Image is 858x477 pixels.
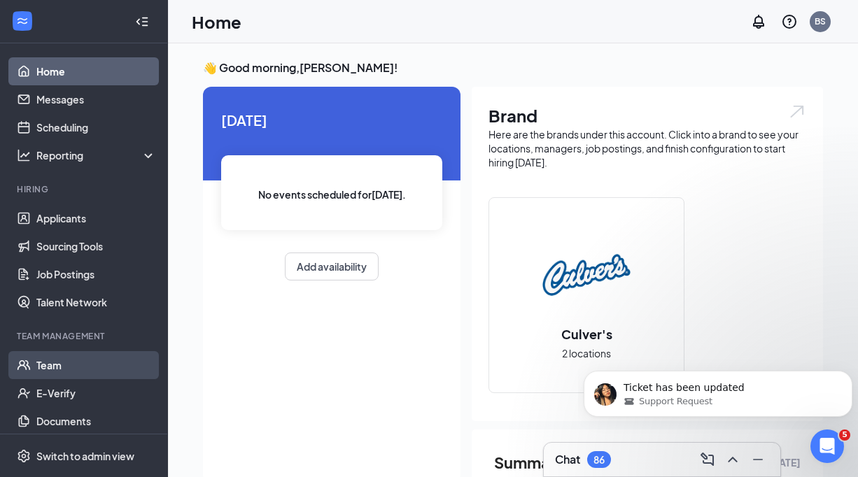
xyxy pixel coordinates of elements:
h1: Brand [488,104,806,127]
iframe: Intercom live chat [810,429,844,463]
a: Documents [36,407,156,435]
svg: Notifications [750,13,767,30]
div: Here are the brands under this account. Click into a brand to see your locations, managers, job p... [488,127,806,169]
div: BS [815,15,826,27]
svg: QuestionInfo [781,13,798,30]
a: Job Postings [36,260,156,288]
a: Home [36,57,156,85]
span: 5 [839,429,850,441]
a: Team [36,351,156,379]
a: Messages [36,85,156,113]
svg: Settings [17,449,31,463]
h1: Home [192,10,241,34]
button: Add availability [285,252,379,280]
a: Scheduling [36,113,156,141]
iframe: Intercom notifications message [578,341,858,439]
svg: ChevronUp [724,451,741,468]
h3: 👋 Good morning, [PERSON_NAME] ! [203,60,823,76]
svg: Analysis [17,148,31,162]
button: ComposeMessage [696,448,719,471]
div: Reporting [36,148,157,162]
span: No events scheduled for [DATE] . [258,187,406,202]
div: 86 [593,454,605,466]
button: Minimize [747,448,769,471]
span: [DATE] [221,109,442,131]
a: Talent Network [36,288,156,316]
a: Sourcing Tools [36,232,156,260]
button: ChevronUp [722,448,744,471]
div: Team Management [17,330,153,342]
h2: Culver's [547,325,626,343]
a: E-Verify [36,379,156,407]
span: 2 locations [562,346,611,361]
a: Applicants [36,204,156,232]
svg: Minimize [750,451,766,468]
svg: Collapse [135,15,149,29]
h3: Chat [555,452,580,467]
div: Hiring [17,183,153,195]
img: Culver's [542,230,631,320]
span: Summary of last week [494,450,657,475]
svg: ComposeMessage [699,451,716,468]
img: open.6027fd2a22e1237b5b06.svg [788,104,806,120]
div: Switch to admin view [36,449,134,463]
svg: WorkstreamLogo [15,14,29,28]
